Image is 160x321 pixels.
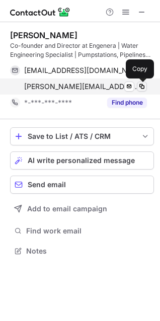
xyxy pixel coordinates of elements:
button: save-profile-one-click [10,127,154,145]
button: Add to email campaign [10,200,154,218]
span: [PERSON_NAME][EMAIL_ADDRESS][DOMAIN_NAME] [24,82,139,91]
button: Reveal Button [107,98,147,108]
div: Co-founder and Director at Engenera | Water Engineering Specialist | Pumpstations, Pipelines and ... [10,41,154,59]
div: [PERSON_NAME] [10,30,77,40]
span: [EMAIL_ADDRESS][DOMAIN_NAME] [24,66,139,75]
span: AI write personalized message [28,156,135,165]
img: ContactOut v5.3.10 [10,6,70,18]
span: Send email [28,181,66,189]
button: Send email [10,176,154,194]
button: Notes [10,244,154,258]
button: AI write personalized message [10,151,154,170]
button: Find work email [10,224,154,238]
span: Find work email [26,226,150,235]
span: Notes [26,247,150,256]
div: Save to List / ATS / CRM [28,132,136,140]
span: Add to email campaign [27,205,107,213]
